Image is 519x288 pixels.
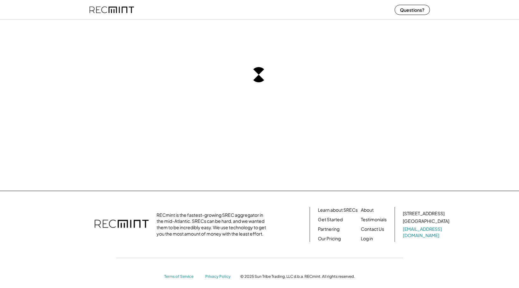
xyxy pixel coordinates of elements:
a: About [361,207,374,213]
a: Get Started [318,216,343,223]
a: Testimonials [361,216,387,223]
a: Contact Us [361,226,384,232]
a: Privacy Policy [205,274,234,279]
a: Log in [361,236,373,242]
a: [EMAIL_ADDRESS][DOMAIN_NAME] [403,226,451,238]
a: Learn about SRECs [318,207,358,213]
a: Our Pricing [318,236,341,242]
div: RECmint is the fastest-growing SREC aggregator in the mid-Atlantic. SRECs can be hard, and we wan... [157,212,270,237]
div: [GEOGRAPHIC_DATA] [403,218,449,224]
div: © 2025 Sun Tribe Trading, LLC d.b.a. RECmint. All rights reserved. [240,274,355,279]
a: Terms of Service [164,274,199,279]
div: [STREET_ADDRESS] [403,210,445,217]
a: Partnering [318,226,340,232]
img: recmint-logotype%403x.png [95,213,149,236]
button: Questions? [395,5,430,15]
img: recmint-logotype%403x%20%281%29.jpeg [89,1,134,18]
